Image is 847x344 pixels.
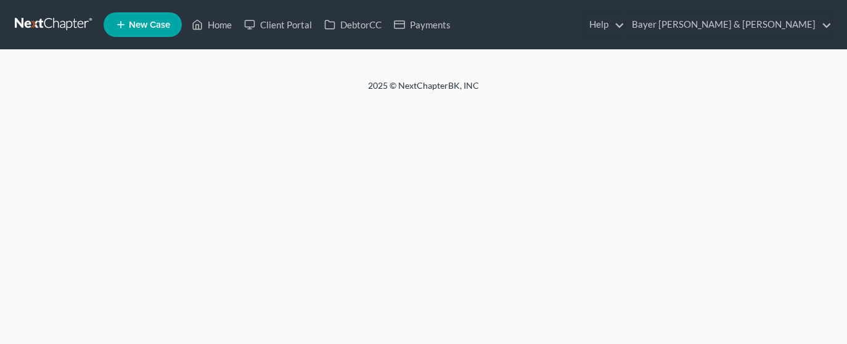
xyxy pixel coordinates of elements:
[186,14,238,36] a: Home
[104,12,182,37] new-legal-case-button: New Case
[388,14,457,36] a: Payments
[583,14,624,36] a: Help
[626,14,832,36] a: Bayer [PERSON_NAME] & [PERSON_NAME]
[238,14,318,36] a: Client Portal
[72,80,775,102] div: 2025 © NextChapterBK, INC
[318,14,388,36] a: DebtorCC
